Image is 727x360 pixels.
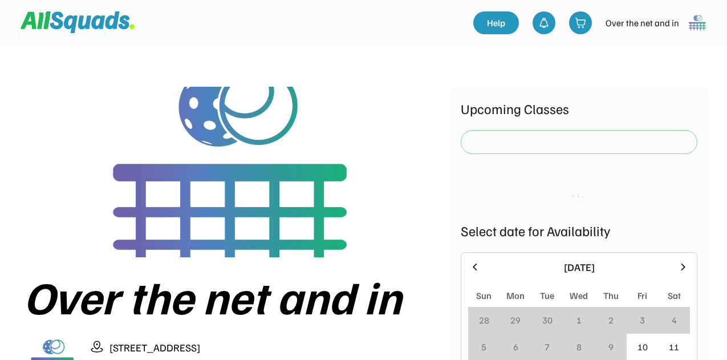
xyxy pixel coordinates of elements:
div: 7 [545,340,550,354]
div: 10 [637,340,648,354]
div: 28 [479,313,489,327]
div: Tue [540,289,554,302]
div: 29 [510,313,521,327]
div: 4 [672,313,677,327]
div: Select date for Availability [461,220,697,241]
div: 11 [669,340,679,354]
div: Sat [668,289,681,302]
div: 2 [608,313,614,327]
div: Over the net and in [24,271,438,321]
img: Squad%20Logo.svg [21,11,135,33]
div: Wed [570,289,588,302]
div: 6 [513,340,518,354]
div: [DATE] [488,260,671,275]
a: Help [473,11,519,34]
div: Sun [476,289,492,302]
img: bell-03%20%281%29.svg [538,17,550,29]
img: 1000005499.png [686,11,709,34]
div: 30 [542,313,553,327]
div: [STREET_ADDRESS] [109,340,438,355]
div: 5 [481,340,486,354]
div: Thu [603,289,619,302]
img: shopping-cart-01%20%281%29.svg [575,17,586,29]
div: Mon [506,289,525,302]
div: 3 [640,313,645,327]
div: Over the net and in [606,16,679,30]
img: 1000005499.png [74,87,388,257]
div: 1 [576,313,582,327]
div: Fri [637,289,647,302]
div: Upcoming Classes [461,98,697,119]
div: 9 [608,340,614,354]
div: 8 [576,340,582,354]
